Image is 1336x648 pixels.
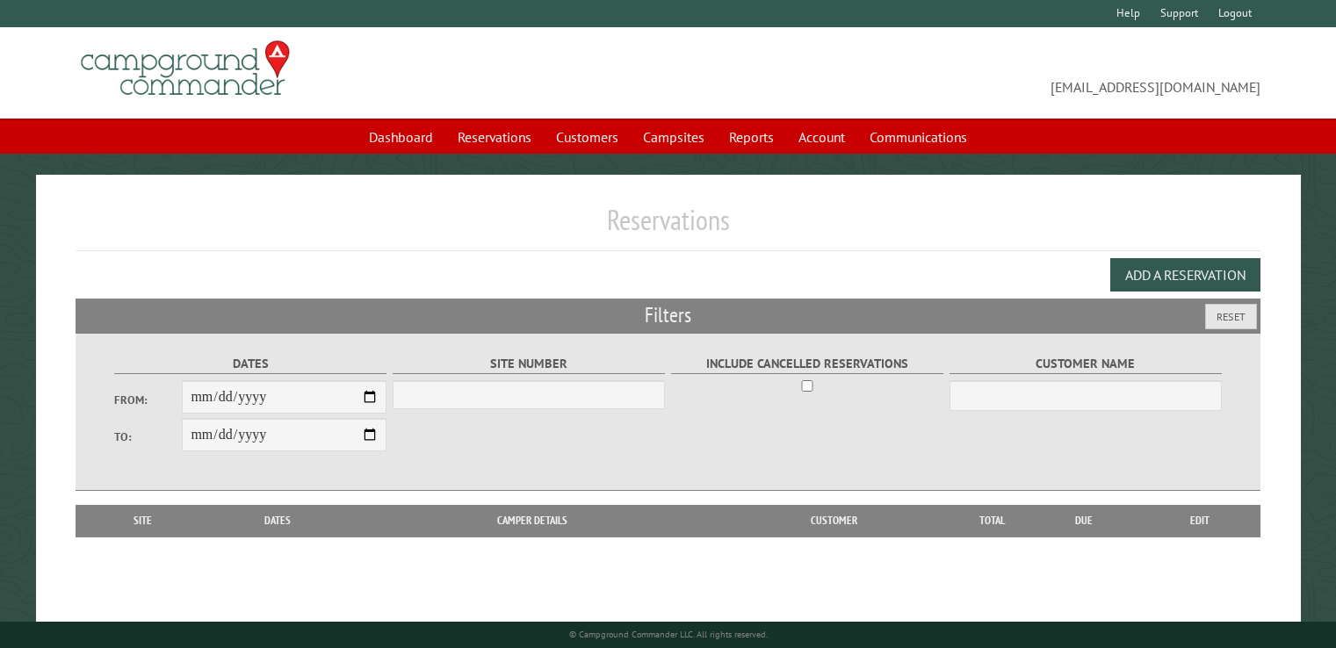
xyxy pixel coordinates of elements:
span: [EMAIL_ADDRESS][DOMAIN_NAME] [668,48,1260,97]
button: Reset [1205,304,1257,329]
h2: Filters [76,299,1260,332]
label: Site Number [393,354,666,374]
a: Reports [719,120,784,154]
th: Total [957,505,1028,536]
th: Camper Details [354,505,711,536]
a: Communications [859,120,978,154]
th: Edit [1140,505,1260,536]
img: Campground Commander [76,34,295,103]
a: Campsites [632,120,715,154]
label: Dates [114,354,387,374]
a: Account [788,120,856,154]
a: Reservations [447,120,542,154]
th: Due [1028,505,1140,536]
h1: Reservations [76,203,1260,251]
button: Add a Reservation [1110,258,1260,292]
label: To: [114,428,183,445]
small: © Campground Commander LLC. All rights reserved. [569,629,768,640]
label: Customer Name [950,354,1223,374]
a: Customers [545,120,629,154]
th: Dates [201,505,354,536]
label: Include Cancelled Reservations [671,354,944,374]
a: Dashboard [358,120,444,154]
th: Site [84,505,201,536]
label: From: [114,392,183,408]
th: Customer [711,505,957,536]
